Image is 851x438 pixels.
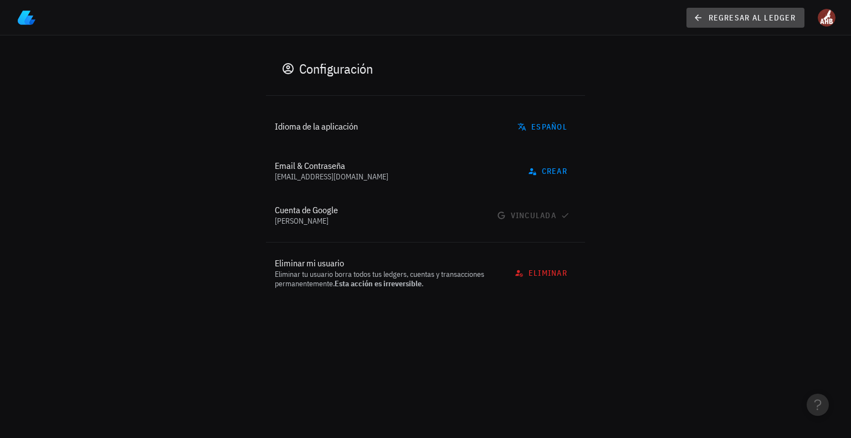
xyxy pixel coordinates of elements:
[511,117,576,137] button: Español
[299,60,373,78] div: Configuración
[275,270,499,288] div: Eliminar tu usuario borra todos tus ledgers, cuentas y transacciones permanentemente. .
[275,161,512,171] div: Email & Contraseña
[530,166,567,176] span: crear
[520,122,567,132] span: Español
[508,263,576,283] button: eliminar
[275,205,481,215] div: Cuenta de Google
[517,268,567,278] span: eliminar
[275,121,502,132] div: Idioma de la aplicación
[686,8,804,28] a: regresar al ledger
[275,217,481,226] div: [PERSON_NAME]
[521,161,576,181] button: crear
[818,9,835,27] div: avatar
[275,172,512,182] div: [EMAIL_ADDRESS][DOMAIN_NAME]
[695,13,796,23] span: regresar al ledger
[275,258,499,269] div: Eliminar mi usuario
[18,9,35,27] img: LedgiFi
[335,279,422,288] span: Esta acción es irreversible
